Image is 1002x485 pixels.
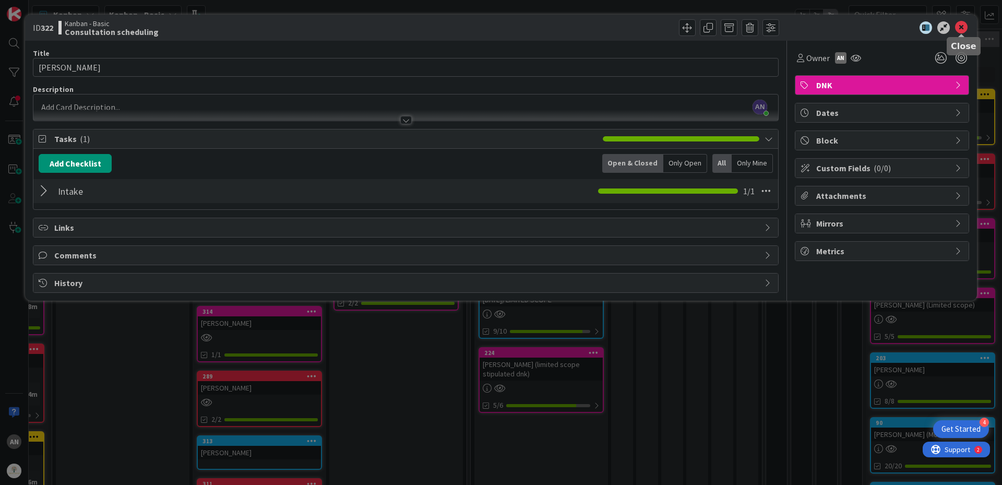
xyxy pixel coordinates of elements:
[41,22,53,33] b: 322
[54,277,759,289] span: History
[753,100,767,114] span: AN
[816,217,950,230] span: Mirrors
[874,163,891,173] span: ( 0/0 )
[732,154,773,173] div: Only Mine
[54,133,598,145] span: Tasks
[980,418,989,427] div: 4
[816,245,950,257] span: Metrics
[816,107,950,119] span: Dates
[602,154,663,173] div: Open & Closed
[65,19,159,28] span: Kanban - Basic
[816,79,950,91] span: DNK
[951,41,976,51] h5: Close
[933,420,989,438] div: Open Get Started checklist, remaining modules: 4
[54,221,759,234] span: Links
[65,28,159,36] b: Consultation scheduling
[54,249,759,262] span: Comments
[39,154,112,173] button: Add Checklist
[54,4,57,13] div: 2
[663,154,707,173] div: Only Open
[33,85,74,94] span: Description
[33,58,779,77] input: type card name here...
[806,52,830,64] span: Owner
[712,154,732,173] div: All
[33,21,53,34] span: ID
[816,134,950,147] span: Block
[54,182,289,200] input: Add Checklist...
[816,162,950,174] span: Custom Fields
[835,52,846,64] div: AN
[33,49,50,58] label: Title
[80,134,90,144] span: ( 1 )
[816,190,950,202] span: Attachments
[743,185,755,197] span: 1 / 1
[22,2,47,14] span: Support
[941,424,981,434] div: Get Started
